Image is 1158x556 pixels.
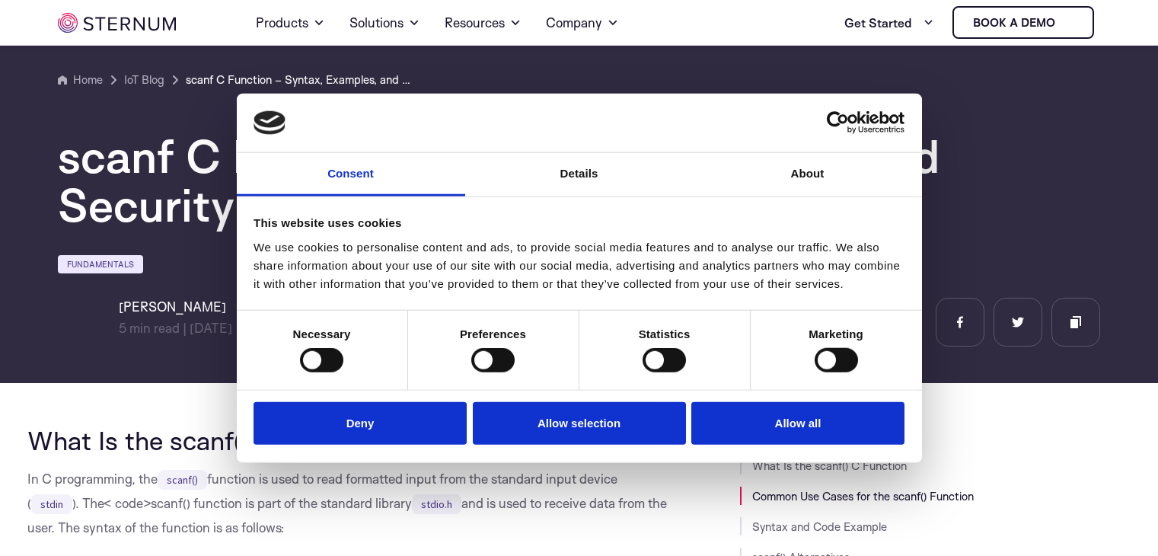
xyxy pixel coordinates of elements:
code: scanf() [158,470,207,490]
img: logo [254,110,286,135]
strong: Necessary [293,328,351,340]
code: stdio.h [412,494,461,514]
h3: JUMP TO SECTION [740,426,1131,438]
a: Solutions [349,2,420,44]
a: What Is the scanf() C Function [752,459,907,473]
p: In C programming, the function is used to read formatted input from the standard input device ( )... [27,467,672,540]
span: min read | [119,320,187,336]
button: Allow all [691,401,904,445]
img: Igal Zeifman [58,298,107,347]
a: Home [58,71,103,89]
a: Company [546,2,619,44]
code: stdin [31,494,72,514]
div: This website uses cookies [254,214,904,232]
strong: Statistics [639,328,691,340]
a: Usercentrics Cookiebot - opens in a new window [771,111,904,134]
img: sternum iot [1061,17,1073,29]
a: Fundamentals [58,255,143,273]
span: [DATE] [190,320,232,336]
img: sternum iot [58,13,176,33]
a: Consent [237,153,465,197]
a: About [694,153,922,197]
button: Allow selection [473,401,686,445]
h1: scanf C Function – Syntax, Examples, and Security Best Practices [58,132,971,229]
div: We use cookies to personalise content and ads, to provide social media features and to analyse ou... [254,238,904,293]
h2: What Is the scanf() C Function [27,426,672,455]
h6: [PERSON_NAME] [119,298,232,316]
a: Details [465,153,694,197]
a: Common Use Cases for the scanf() Function [752,489,974,503]
a: IoT Blog [124,71,164,89]
a: Products [256,2,325,44]
a: Book a demo [952,6,1094,39]
a: Get Started [844,8,934,38]
strong: Preferences [460,328,526,340]
a: Syntax and Code Example [752,519,887,534]
a: scanf C Function – Syntax, Examples, and Security Best Practices [186,71,414,89]
button: Deny [254,401,467,445]
a: Resources [445,2,522,44]
span: 5 [119,320,126,336]
strong: Marketing [809,328,863,340]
